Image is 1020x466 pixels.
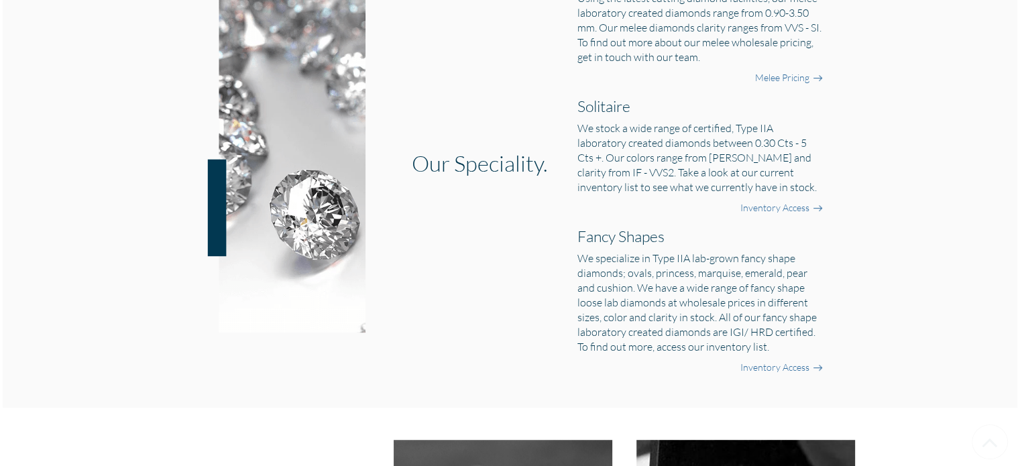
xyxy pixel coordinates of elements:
[577,121,823,194] h5: We stock a wide range of certified, Type IIA laboratory created diamonds between 0.30 Cts - 5 Cts...
[755,71,809,84] a: Melee Pricing
[577,97,823,115] h2: Solitaire
[812,73,823,84] img: right-arrow
[812,363,823,373] img: right-arrow
[411,150,554,176] h1: Our Speciality.
[953,399,1004,450] iframe: Drift Widget Chat Controller
[740,201,809,215] a: Inventory Access
[577,227,823,245] h2: Fancy Shapes
[740,361,809,374] a: Inventory Access
[577,251,823,354] h5: We specialize in Type IIA lab-grown fancy shape diamonds; ovals, princess, marquise, emerald, pea...
[812,203,823,214] img: right-arrow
